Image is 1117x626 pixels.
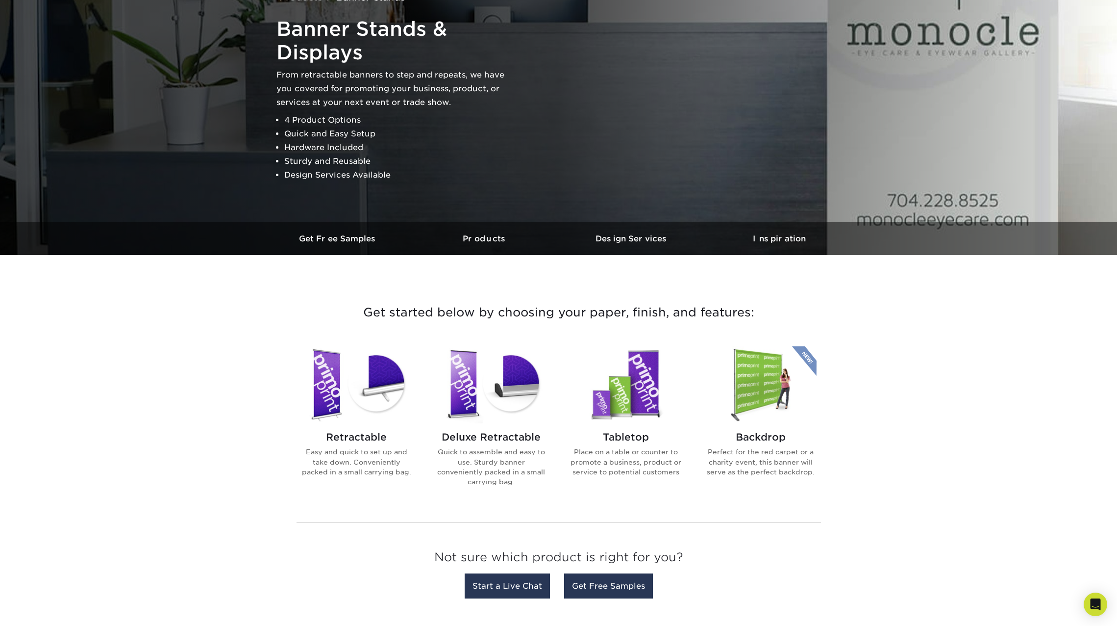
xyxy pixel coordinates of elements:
[284,155,521,168] li: Sturdy and Reusable
[276,17,521,64] h1: Banner Stands & Displays
[1084,593,1107,616] div: Open Intercom Messenger
[564,574,653,599] a: Get Free Samples
[571,431,682,443] h2: Tabletop
[571,346,682,423] img: Tabletop Banner Stands
[436,346,547,423] img: Deluxe Retractable Banner Stands
[412,234,559,243] h3: Products
[297,543,821,576] h3: Not sure which product is right for you?
[705,346,817,423] img: Backdrop Banner Stands
[301,431,412,443] h2: Retractable
[284,127,521,141] li: Quick and Easy Setup
[301,346,412,423] img: Retractable Banner Stands
[559,234,706,243] h3: Design Services
[571,346,682,502] a: Tabletop Banner Stands Tabletop Place on a table or counter to promote a business, product or ser...
[284,113,521,127] li: 4 Product Options
[436,431,547,443] h2: Deluxe Retractable
[465,574,550,599] a: Start a Live Chat
[705,431,817,443] h2: Backdrop
[284,141,521,155] li: Hardware Included
[571,447,682,477] p: Place on a table or counter to promote a business, product or service to potential customers
[559,222,706,255] a: Design Services
[272,290,845,335] h3: Get started below by choosing your paper, finish, and features:
[265,222,412,255] a: Get Free Samples
[792,346,817,376] img: New Product
[705,346,817,502] a: Backdrop Banner Stands Backdrop Perfect for the red carpet or a charity event, this banner will s...
[436,346,547,502] a: Deluxe Retractable Banner Stands Deluxe Retractable Quick to assemble and easy to use. Sturdy ban...
[265,234,412,243] h3: Get Free Samples
[276,68,521,109] p: From retractable banners to step and repeats, we have you covered for promoting your business, pr...
[412,222,559,255] a: Products
[301,447,412,477] p: Easy and quick to set up and take down. Conveniently packed in a small carrying bag.
[284,168,521,182] li: Design Services Available
[706,222,853,255] a: Inspiration
[705,447,817,477] p: Perfect for the red carpet or a charity event, this banner will serve as the perfect backdrop.
[706,234,853,243] h3: Inspiration
[436,447,547,487] p: Quick to assemble and easy to use. Sturdy banner conveniently packed in a small carrying bag.
[301,346,412,502] a: Retractable Banner Stands Retractable Easy and quick to set up and take down. Conveniently packed...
